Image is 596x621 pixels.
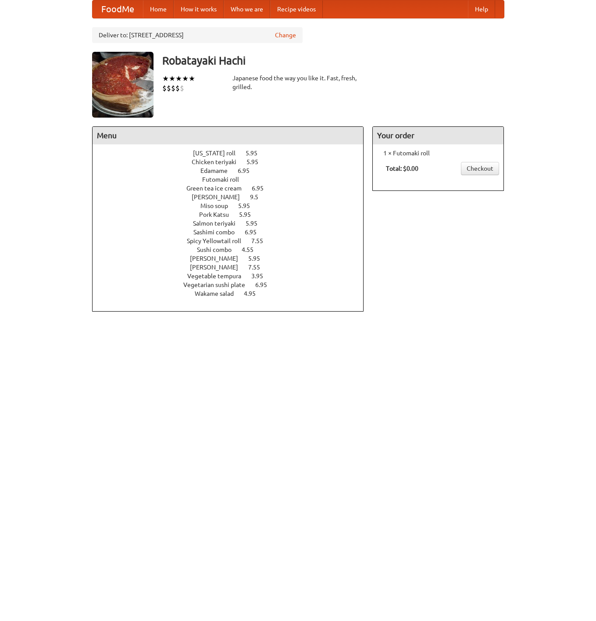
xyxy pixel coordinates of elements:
[238,202,259,209] span: 5.95
[224,0,270,18] a: Who we are
[242,246,262,253] span: 4.55
[169,74,175,83] li: ★
[200,167,236,174] span: Edamame
[246,220,266,227] span: 5.95
[180,83,184,93] li: $
[192,158,275,165] a: Chicken teriyaki 5.95
[175,74,182,83] li: ★
[183,281,254,288] span: Vegetarian sushi plate
[192,158,245,165] span: Chicken teriyaki
[248,264,269,271] span: 7.55
[200,202,266,209] a: Miso soup 5.95
[93,127,364,144] h4: Menu
[195,290,243,297] span: Wakame salad
[187,237,250,244] span: Spicy Yellowtail roll
[246,150,266,157] span: 5.95
[193,220,244,227] span: Salmon teriyaki
[190,264,247,271] span: [PERSON_NAME]
[192,194,275,201] a: [PERSON_NAME] 9.5
[162,83,167,93] li: $
[193,229,243,236] span: Sashimi combo
[251,273,272,280] span: 3.95
[167,83,171,93] li: $
[162,52,504,69] h3: Robatayaki Hachi
[239,211,260,218] span: 5.95
[377,149,499,158] li: 1 × Futomaki roll
[202,176,248,183] span: Futomaki roll
[197,246,240,253] span: Sushi combo
[186,185,280,192] a: Green tea ice cream 6.95
[468,0,495,18] a: Help
[143,0,174,18] a: Home
[386,165,418,172] b: Total: $0.00
[193,220,274,227] a: Salmon teriyaki 5.95
[93,0,143,18] a: FoodMe
[193,229,273,236] a: Sashimi combo 6.95
[270,0,323,18] a: Recipe videos
[197,246,270,253] a: Sushi combo 4.55
[92,52,153,118] img: angular.jpg
[171,83,175,93] li: $
[461,162,499,175] a: Checkout
[248,255,269,262] span: 5.95
[251,237,272,244] span: 7.55
[187,237,279,244] a: Spicy Yellowtail roll 7.55
[252,185,272,192] span: 6.95
[200,167,266,174] a: Edamame 6.95
[373,127,503,144] h4: Your order
[193,150,274,157] a: [US_STATE] roll 5.95
[190,255,247,262] span: [PERSON_NAME]
[275,31,296,39] a: Change
[187,273,279,280] a: Vegetable tempura 3.95
[175,83,180,93] li: $
[162,74,169,83] li: ★
[174,0,224,18] a: How it works
[187,273,250,280] span: Vegetable tempura
[186,185,250,192] span: Green tea ice cream
[250,194,267,201] span: 9.5
[199,211,238,218] span: Pork Katsu
[232,74,364,91] div: Japanese food the way you like it. Fast, fresh, grilled.
[192,194,249,201] span: [PERSON_NAME]
[255,281,276,288] span: 6.95
[190,255,276,262] a: [PERSON_NAME] 5.95
[189,74,195,83] li: ★
[182,74,189,83] li: ★
[92,27,303,43] div: Deliver to: [STREET_ADDRESS]
[183,281,283,288] a: Vegetarian sushi plate 6.95
[195,290,272,297] a: Wakame salad 4.95
[199,211,267,218] a: Pork Katsu 5.95
[190,264,276,271] a: [PERSON_NAME] 7.55
[246,158,267,165] span: 5.95
[193,150,244,157] span: [US_STATE] roll
[245,229,265,236] span: 6.95
[238,167,258,174] span: 6.95
[244,290,264,297] span: 4.95
[200,202,237,209] span: Miso soup
[202,176,264,183] a: Futomaki roll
